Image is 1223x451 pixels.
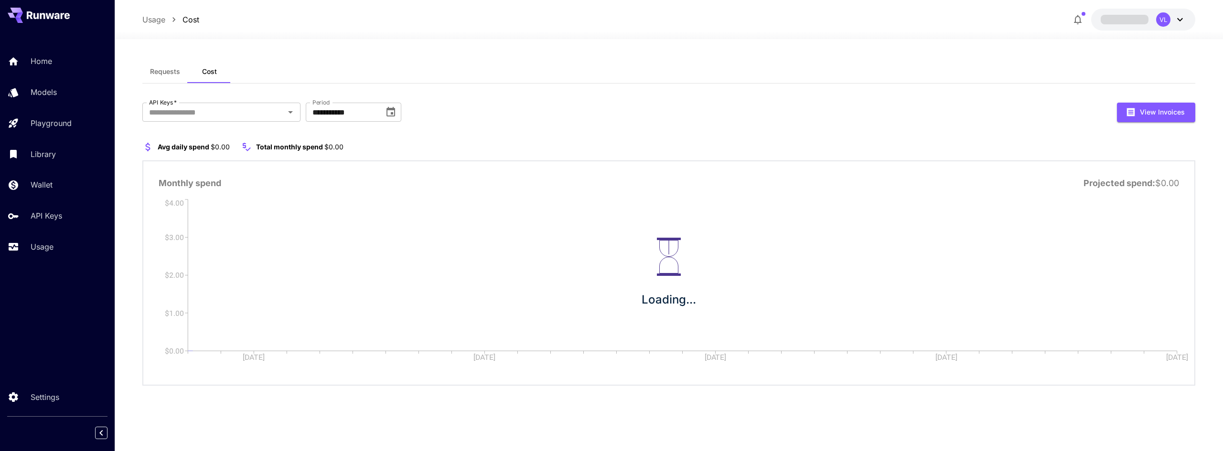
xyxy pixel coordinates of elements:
p: Home [31,55,52,67]
p: Settings [31,391,59,403]
button: Choose date, selected date is Aug 1, 2025 [381,103,400,122]
button: VL [1091,9,1195,31]
span: Avg daily spend [158,143,209,151]
button: Open [284,105,297,119]
label: Period [312,98,330,106]
p: API Keys [31,210,62,221]
p: Playground [31,117,72,129]
p: Library [31,148,56,160]
p: Wallet [31,179,53,190]
p: Loading... [642,291,696,308]
nav: breadcrumb [142,14,199,25]
span: Requests [150,67,180,76]
div: Collapse sidebar [102,424,115,441]
label: API Keys [149,98,177,106]
span: $0.00 [324,143,343,151]
a: Cost [182,14,199,25]
a: View Invoices [1117,107,1195,116]
span: $0.00 [211,143,230,151]
button: View Invoices [1117,103,1195,122]
div: VL [1156,12,1170,27]
span: Total monthly spend [256,143,323,151]
button: Collapse sidebar [95,427,107,439]
span: Cost [202,67,217,76]
p: Models [31,86,57,98]
p: Usage [31,241,54,252]
a: Usage [142,14,165,25]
